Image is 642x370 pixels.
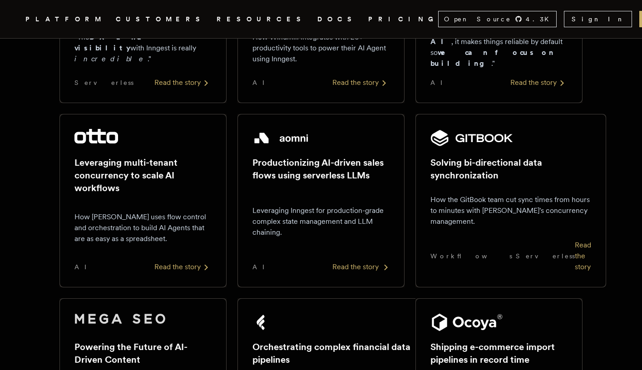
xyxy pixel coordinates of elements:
div: Read the story [575,240,591,272]
p: "The with Inngest is really ." [74,32,212,64]
img: Aomni [252,129,310,147]
a: Aomni logoProductionizing AI-driven sales flows using serverless LLMsLeveraging Inngest for produ... [237,114,405,287]
h2: Powering the Future of AI-Driven Content [74,340,212,366]
span: Serverless [516,252,575,261]
a: Sign In [564,11,632,27]
button: PLATFORM [25,14,105,25]
a: Otto logoLeveraging multi-tenant concurrency to scale AI workflowsHow [PERSON_NAME] uses flow con... [59,114,227,287]
h2: Leveraging multi-tenant concurrency to scale AI workflows [74,156,212,194]
a: CUSTOMERS [116,14,206,25]
a: PRICING [368,14,438,25]
span: AI [74,262,94,271]
span: AI [252,78,272,87]
h2: Shipping e-commerce import pipelines in record time [430,340,568,366]
h2: Productionizing AI-driven sales flows using serverless LLMs [252,156,390,182]
img: Mega SEO [74,313,165,324]
h2: Orchestrating complex financial data pipelines [252,340,437,366]
h2: Solving bi-directional data synchronization [430,156,591,182]
p: How Windmill integrates with 20+ productivity tools to power their AI Agent using Inngest. [252,32,390,64]
strong: nervous system of Day AI [430,15,543,46]
img: GitBook [430,129,513,147]
strong: we can focus on building [430,48,554,68]
div: Read the story [154,77,212,88]
em: incredible [74,54,148,63]
a: DOCS [317,14,357,25]
img: Ocoya [430,313,503,331]
img: Otto [74,129,118,143]
a: GitBook logoSolving bi-directional data synchronizationHow the GitBook team cut sync times from h... [415,114,583,287]
strong: DX and visibility [74,33,149,52]
span: AI [252,262,272,271]
img: Fey [252,313,271,331]
span: Open Source [444,15,511,24]
p: Leveraging Inngest for production-grade complex state management and LLM chaining. [252,205,390,238]
span: 4.3 K [526,15,554,24]
p: How [PERSON_NAME] uses flow control and orchestration to build AI Agents that are as easy as a sp... [74,212,212,244]
div: Read the story [332,77,390,88]
span: Workflows [430,252,512,261]
div: Read the story [154,261,212,272]
div: Read the story [332,261,390,272]
button: RESOURCES [217,14,306,25]
span: Serverless [74,78,133,87]
p: How the GitBook team cut sync times from hours to minutes with [PERSON_NAME]'s concurrency manage... [430,194,591,227]
div: Read the story [510,77,568,88]
p: "Inngest is like the , it makes things reliable by default so ." [430,15,568,69]
span: AI [430,78,450,87]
